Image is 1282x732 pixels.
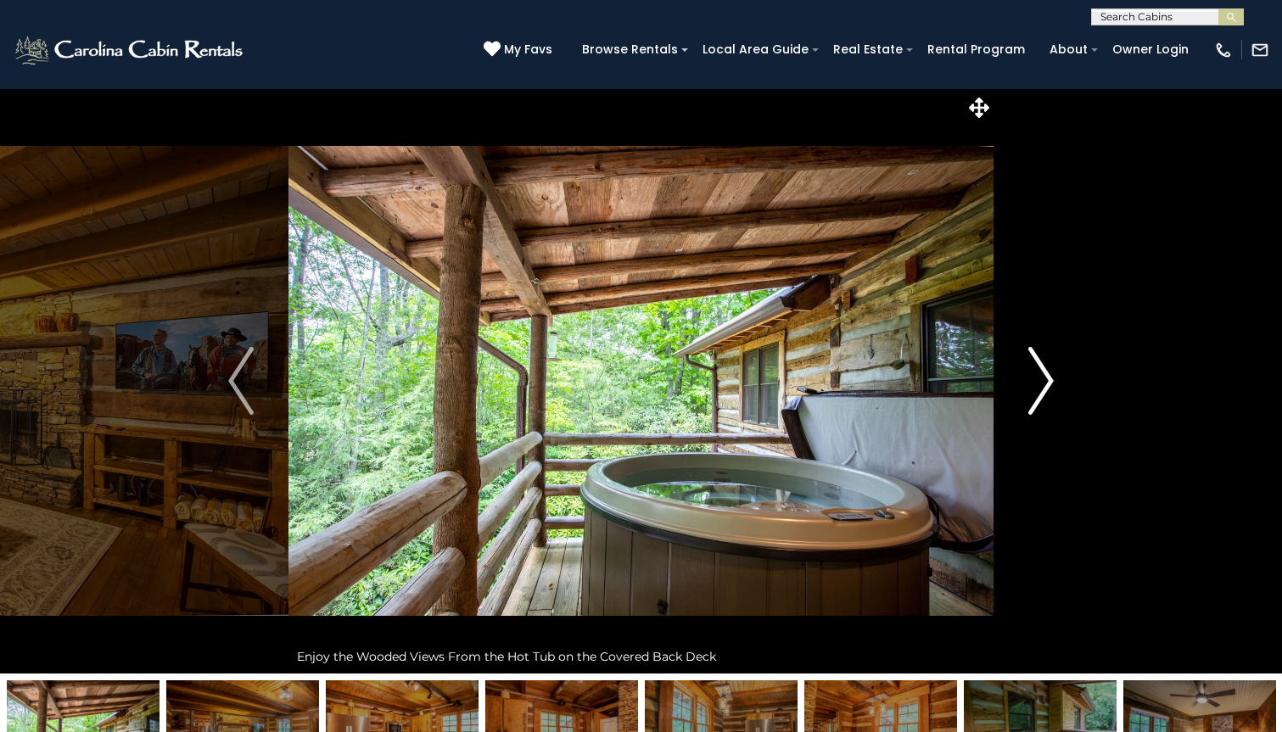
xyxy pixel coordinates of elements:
img: mail-regular-white.png [1251,41,1269,59]
button: Next [994,88,1089,673]
div: Enjoy the Wooded Views From the Hot Tub on the Covered Back Deck [288,640,994,673]
img: phone-regular-white.png [1214,41,1233,59]
a: Owner Login [1104,36,1197,63]
a: My Favs [484,41,557,59]
a: Real Estate [825,36,911,63]
a: Local Area Guide [694,36,817,63]
button: Previous [193,88,288,673]
span: My Favs [504,41,552,59]
img: White-1-2.png [13,33,248,67]
a: Browse Rentals [574,36,686,63]
a: About [1041,36,1096,63]
img: arrow [1028,347,1054,415]
a: Rental Program [919,36,1033,63]
img: arrow [228,347,254,415]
